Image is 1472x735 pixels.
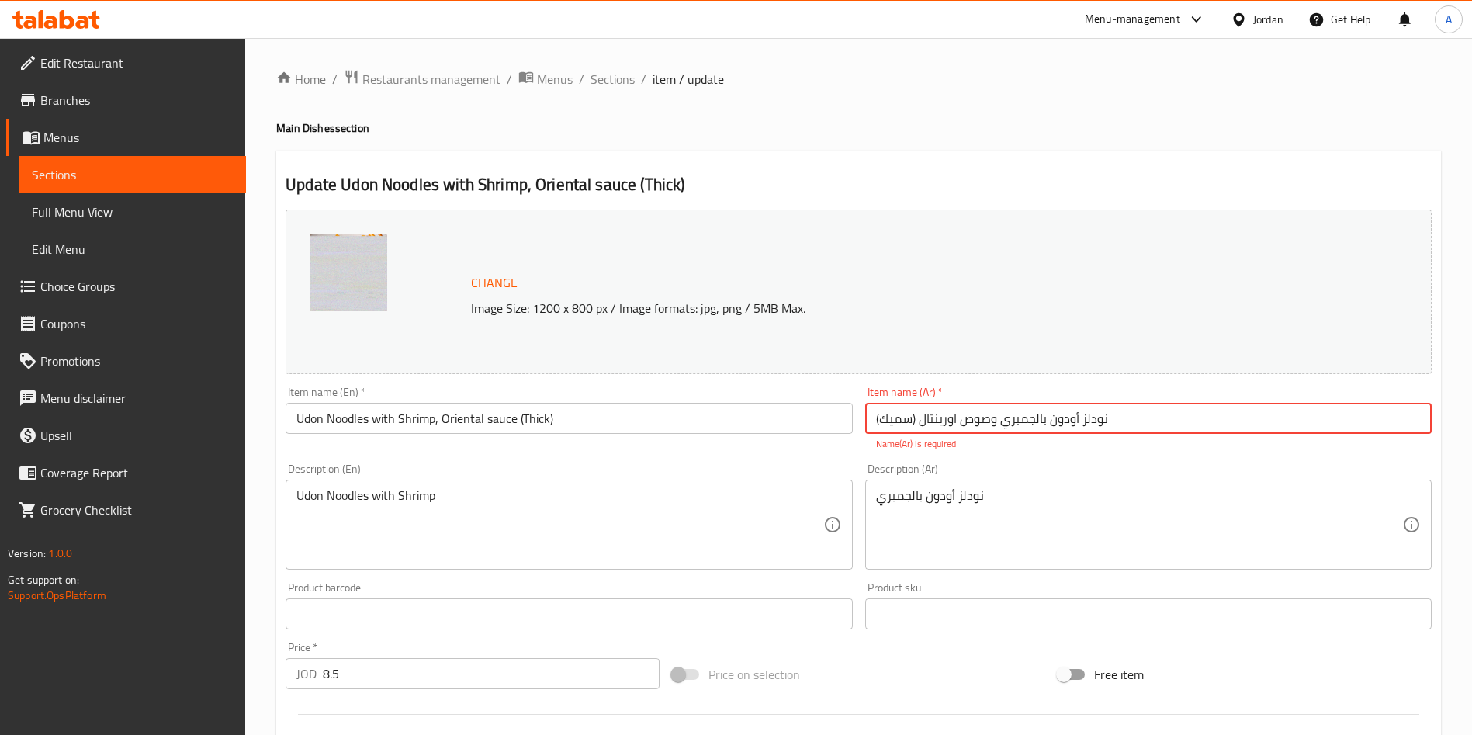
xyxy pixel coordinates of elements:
textarea: Udon Noodles with Shrimp [296,488,823,562]
a: Edit Restaurant [6,44,246,81]
a: Choice Groups [6,268,246,305]
h4: Main Dishes section [276,120,1441,136]
p: Name(Ar) is required [876,437,1421,451]
li: / [507,70,512,88]
input: Please enter product barcode [286,598,852,629]
a: Coupons [6,305,246,342]
textarea: نودلز أودون بالجمبري [876,488,1402,562]
a: Coverage Report [6,454,246,491]
span: Restaurants management [362,70,500,88]
span: 1.0.0 [48,543,72,563]
span: Choice Groups [40,277,234,296]
a: Full Menu View [19,193,246,231]
a: Menus [6,119,246,156]
span: Sections [32,165,234,184]
input: Enter name En [286,403,852,434]
a: Grocery Checklist [6,491,246,529]
span: Promotions [40,352,234,370]
a: Edit Menu [19,231,246,268]
input: Please enter product sku [865,598,1432,629]
a: Branches [6,81,246,119]
input: Please enter price [323,658,660,689]
span: Change [471,272,518,294]
a: Home [276,70,326,88]
h2: Update Udon Noodles with Shrimp, Oriental sauce (Thick) [286,173,1432,196]
li: / [641,70,646,88]
span: Price on selection [708,665,800,684]
span: Branches [40,91,234,109]
div: Menu-management [1085,10,1180,29]
a: Menus [518,69,573,89]
span: Free item [1094,665,1144,684]
li: / [579,70,584,88]
span: Menu disclaimer [40,389,234,407]
span: A [1446,11,1452,28]
p: Image Size: 1200 x 800 px / Image formats: jpg, png / 5MB Max. [465,299,1288,317]
span: Version: [8,543,46,563]
a: Sections [591,70,635,88]
nav: breadcrumb [276,69,1441,89]
span: Edit Menu [32,240,234,258]
img: 15minuteGarlicPrawnUdon1638422916837827502.jpg [310,234,387,311]
a: Sections [19,156,246,193]
a: Promotions [6,342,246,380]
li: / [332,70,338,88]
span: Menus [43,128,234,147]
span: Menus [537,70,573,88]
a: Restaurants management [344,69,500,89]
span: Grocery Checklist [40,501,234,519]
button: Change [465,267,524,299]
span: Coverage Report [40,463,234,482]
span: Full Menu View [32,203,234,221]
span: Edit Restaurant [40,54,234,72]
a: Menu disclaimer [6,380,246,417]
span: item / update [653,70,724,88]
span: Upsell [40,426,234,445]
div: Jordan [1253,11,1283,28]
span: Coupons [40,314,234,333]
a: Upsell [6,417,246,454]
input: Enter name Ar [865,403,1432,434]
p: JOD [296,664,317,683]
a: Support.OpsPlatform [8,585,106,605]
span: Get support on: [8,570,79,590]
